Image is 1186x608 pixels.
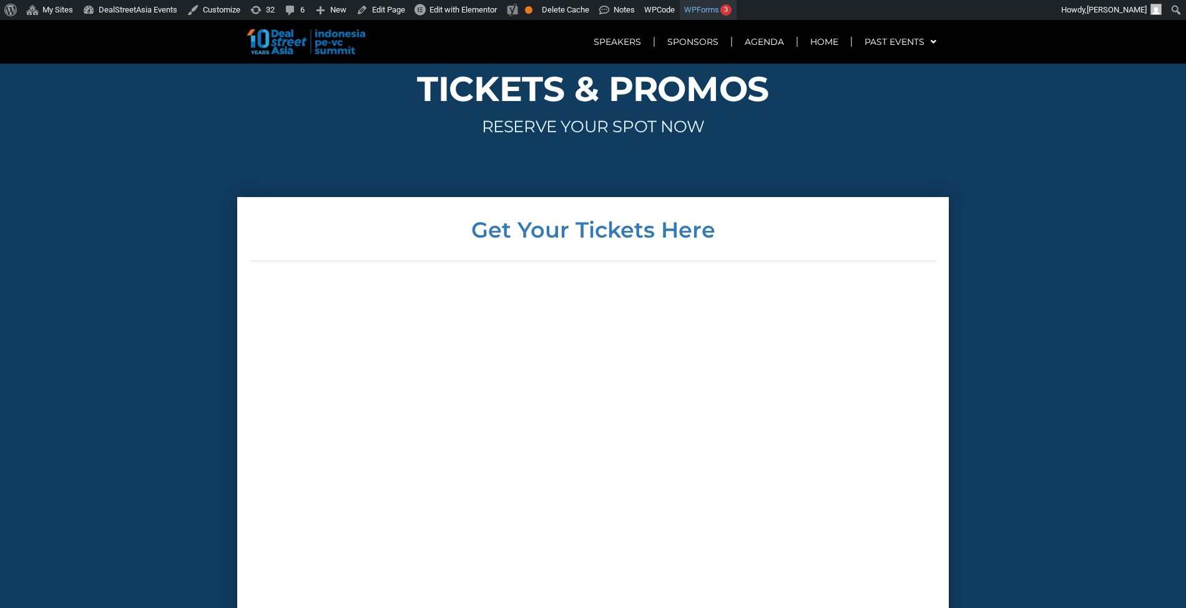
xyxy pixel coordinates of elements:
a: Agenda [732,27,796,56]
a: Sponsors [655,27,731,56]
div: 3 [720,4,732,16]
span: [PERSON_NAME] [1087,5,1147,14]
h3: RESERVE YOUR SPOT NOW [243,118,943,135]
a: Speakers [581,27,654,56]
a: Past Events [852,27,949,56]
a: Home [798,27,851,56]
h4: Get Your Tickets Here [250,219,936,241]
div: OK [525,6,532,14]
h2: TICKETS & PROMOS [243,72,943,106]
span: Edit with Elementor [429,5,497,14]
